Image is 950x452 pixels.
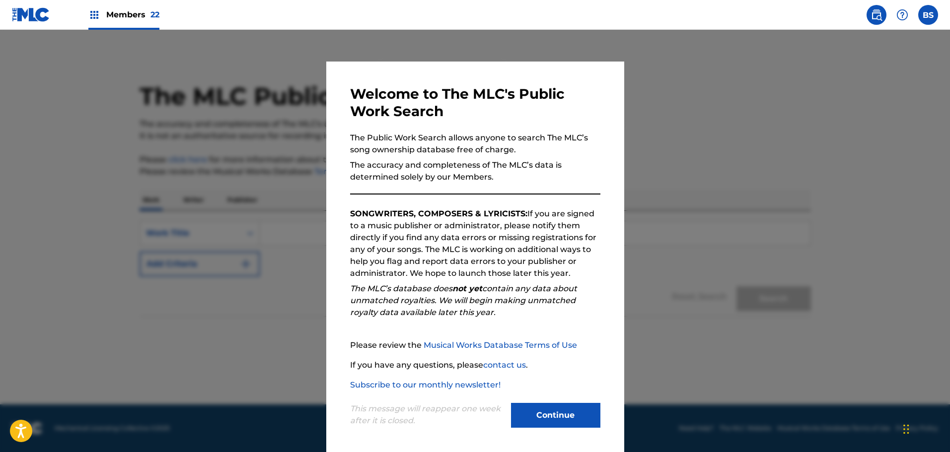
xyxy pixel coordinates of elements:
[350,403,505,427] p: This message will reappear one week after it is closed.
[900,404,950,452] iframe: Chat Widget
[903,414,909,444] div: Drag
[867,5,886,25] a: Public Search
[350,339,600,351] p: Please review the
[896,9,908,21] img: help
[350,208,600,279] p: If you are signed to a music publisher or administrator, please notify them directly if you find ...
[918,5,938,25] div: User Menu
[922,297,950,377] iframe: Resource Center
[106,9,159,20] span: Members
[150,10,159,19] span: 22
[892,5,912,25] div: Help
[350,132,600,156] p: The Public Work Search allows anyone to search The MLC’s song ownership database free of charge.
[483,360,526,370] a: contact us
[424,340,577,350] a: Musical Works Database Terms of Use
[350,159,600,183] p: The accuracy and completeness of The MLC’s data is determined solely by our Members.
[871,9,882,21] img: search
[350,359,600,371] p: If you have any questions, please .
[88,9,100,21] img: Top Rightsholders
[452,284,482,293] strong: not yet
[350,380,501,389] a: Subscribe to our monthly newsletter!
[350,209,527,218] strong: SONGWRITERS, COMPOSERS & LYRICISTS:
[511,403,600,428] button: Continue
[12,7,50,22] img: MLC Logo
[350,85,600,120] h3: Welcome to The MLC's Public Work Search
[350,284,577,317] em: The MLC’s database does contain any data about unmatched royalties. We will begin making unmatche...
